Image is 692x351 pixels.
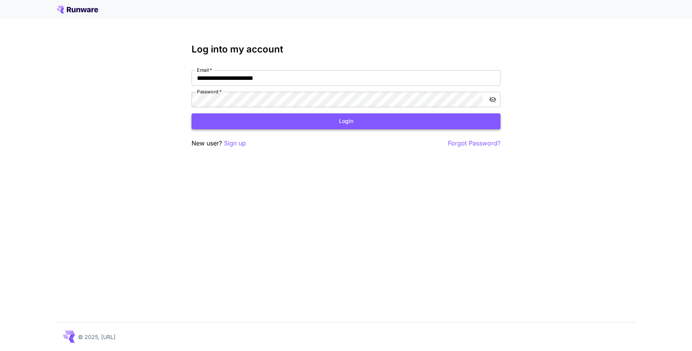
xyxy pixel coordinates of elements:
[448,138,500,148] button: Forgot Password?
[224,138,246,148] button: Sign up
[192,44,500,55] h3: Log into my account
[192,113,500,129] button: Login
[192,138,246,148] p: New user?
[78,333,115,341] p: © 2025, [URL]
[197,88,222,95] label: Password
[486,93,500,106] button: toggle password visibility
[197,67,212,73] label: Email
